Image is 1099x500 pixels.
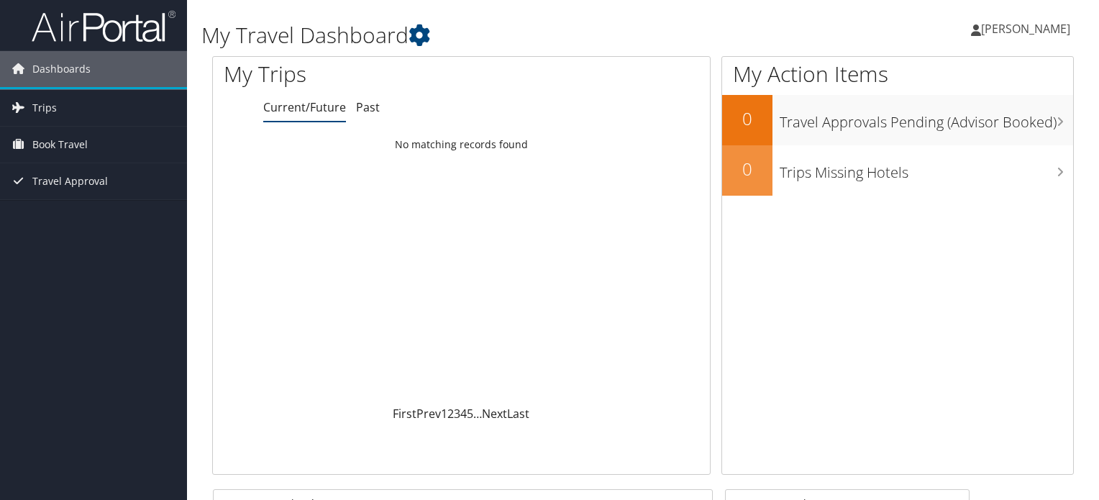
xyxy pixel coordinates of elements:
h1: My Travel Dashboard [201,20,790,50]
a: Next [482,406,507,422]
span: Trips [32,90,57,126]
a: [PERSON_NAME] [971,7,1085,50]
a: First [393,406,416,422]
a: 2 [447,406,454,422]
a: Last [507,406,529,422]
td: No matching records found [213,132,710,158]
span: Dashboards [32,51,91,87]
h1: My Action Items [722,59,1073,89]
span: Book Travel [32,127,88,163]
img: airportal-logo.png [32,9,175,43]
span: Travel Approval [32,163,108,199]
a: 1 [441,406,447,422]
a: 5 [467,406,473,422]
h1: My Trips [224,59,492,89]
h3: Trips Missing Hotels [780,155,1073,183]
span: … [473,406,482,422]
a: Current/Future [263,99,346,115]
a: 0Travel Approvals Pending (Advisor Booked) [722,95,1073,145]
a: Past [356,99,380,115]
a: 4 [460,406,467,422]
h2: 0 [722,157,772,181]
span: [PERSON_NAME] [981,21,1070,37]
h3: Travel Approvals Pending (Advisor Booked) [780,105,1073,132]
h2: 0 [722,106,772,131]
a: Prev [416,406,441,422]
a: 0Trips Missing Hotels [722,145,1073,196]
a: 3 [454,406,460,422]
